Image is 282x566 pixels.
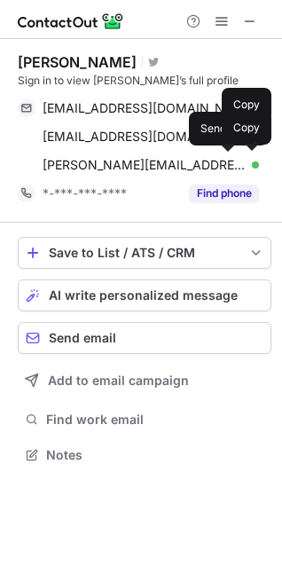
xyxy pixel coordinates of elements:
[49,288,238,303] span: AI write personalized message
[18,365,271,397] button: Add to email campaign
[49,246,240,260] div: Save to List / ATS / CRM
[43,100,246,116] span: [EMAIL_ADDRESS][DOMAIN_NAME]
[189,185,259,202] button: Reveal Button
[18,53,137,71] div: [PERSON_NAME]
[48,373,189,388] span: Add to email campaign
[18,73,271,89] div: Sign in to view [PERSON_NAME]’s full profile
[18,407,271,432] button: Find work email
[18,322,271,354] button: Send email
[18,443,271,468] button: Notes
[46,447,264,463] span: Notes
[18,11,124,32] img: ContactOut v5.3.10
[43,157,246,173] span: [PERSON_NAME][EMAIL_ADDRESS][DOMAIN_NAME]
[43,129,246,145] span: [EMAIL_ADDRESS][DOMAIN_NAME]
[18,279,271,311] button: AI write personalized message
[49,331,116,345] span: Send email
[46,412,264,428] span: Find work email
[18,237,271,269] button: save-profile-one-click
